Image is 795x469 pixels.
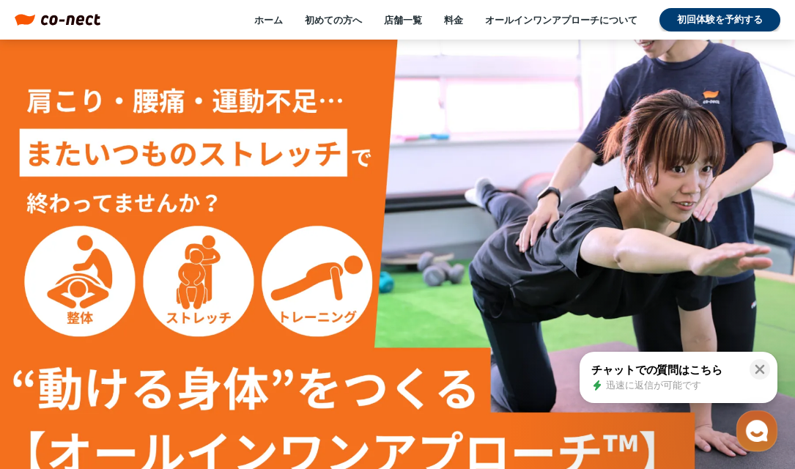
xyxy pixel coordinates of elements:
[305,13,362,26] a: 初めての方へ
[659,8,780,32] a: 初回体験を予約する
[384,13,422,26] a: 店舗一覧
[485,13,637,26] a: オールインワンアプローチについて
[444,13,463,26] a: 料金
[254,13,283,26] a: ホーム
